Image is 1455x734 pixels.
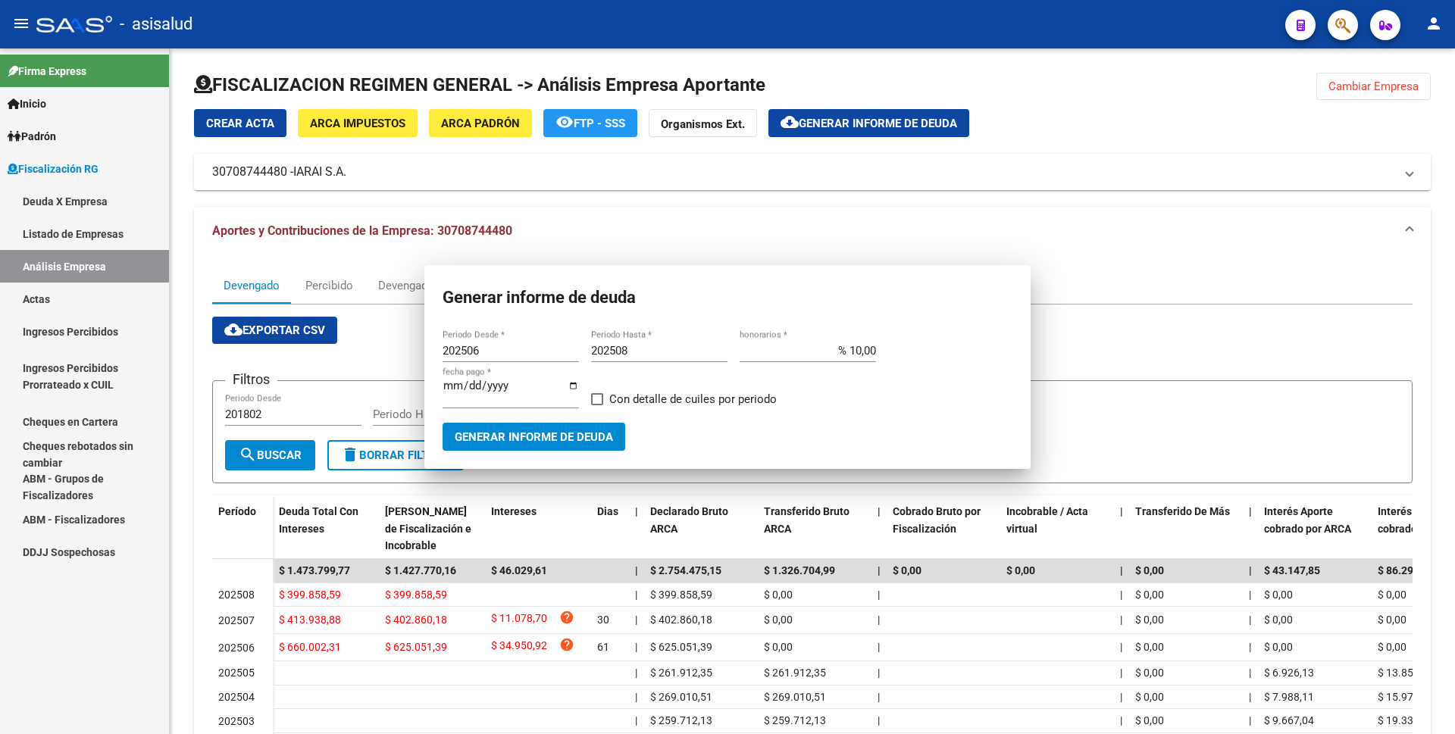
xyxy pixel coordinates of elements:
span: $ 625.051,39 [385,641,447,653]
span: | [1249,564,1252,576]
span: $ 1.326.704,99 [764,564,835,576]
span: $ 0,00 [1135,714,1164,726]
span: 202504 [218,691,255,703]
span: Deuda Total Con Intereses [279,505,358,535]
span: $ 0,00 [1264,641,1293,653]
span: $ 15.976,22 [1378,691,1434,703]
span: | [1120,564,1123,576]
span: $ 0,00 [764,641,793,653]
span: | [635,589,637,601]
span: | [635,641,637,653]
span: 202508 [218,589,255,601]
span: Transferido De Más [1135,505,1230,517]
h1: FISCALIZACION REGIMEN GENERAL -> Análisis Empresa Aportante [194,73,765,97]
span: Período [218,505,256,517]
span: Intereses [491,505,537,517]
span: | [635,691,637,703]
span: Crear Acta [206,117,274,130]
span: $ 0,00 [1135,667,1164,679]
span: $ 46.029,61 [491,564,547,576]
span: Con detalle de cuiles por periodo [609,390,777,408]
span: $ 402.860,18 [385,614,447,626]
span: ARCA Impuestos [310,117,405,130]
span: Generar informe de deuda [799,117,957,130]
div: Percibido [305,277,353,294]
span: 61 [597,641,609,653]
span: $ 0,00 [1264,589,1293,601]
span: $ 6.926,13 [1264,667,1314,679]
span: Padrón [8,128,56,145]
span: | [635,667,637,679]
span: Fiscalización RG [8,161,99,177]
h1: Generar informe de deuda [443,283,1012,312]
span: 202503 [218,715,255,727]
span: | [1120,589,1122,601]
span: | [878,589,880,601]
span: $ 269.010,51 [764,691,826,703]
datatable-header-cell: Interés Aporte cobrado por ARCA [1258,495,1372,562]
span: $ 402.860,18 [650,614,712,626]
span: Transferido Bruto ARCA [764,505,850,535]
span: | [1249,714,1251,726]
span: $ 0,00 [1135,564,1164,576]
span: FTP - SSS [574,117,625,130]
span: $ 399.858,59 [279,589,341,601]
span: | [878,505,881,517]
datatable-header-cell: | [629,495,644,562]
span: | [1249,641,1251,653]
span: [PERSON_NAME] de Fiscalización e Incobrable [385,505,471,552]
span: $ 625.051,39 [650,641,712,653]
span: $ 259.712,13 [764,714,826,726]
span: | [878,667,880,679]
span: $ 9.667,04 [1264,714,1314,726]
mat-icon: person [1425,14,1443,33]
span: | [878,564,881,576]
span: $ 1.473.799,77 [279,564,350,576]
span: $ 0,00 [1378,641,1406,653]
span: | [878,614,880,626]
span: - asisalud [120,8,192,41]
span: | [635,505,638,517]
datatable-header-cell: Declarado Bruto ARCA [644,495,758,562]
div: Devengado x CUIL [378,277,470,294]
span: Aportes y Contribuciones de la Empresa: 30708744480 [212,223,512,238]
span: $ 34.950,92 [491,637,547,657]
span: $ 13.852,27 [1378,667,1434,679]
span: Generar informe de deuda [455,430,613,444]
span: $ 2.754.475,15 [650,564,721,576]
span: | [878,641,880,653]
datatable-header-cell: Intereses [485,495,591,562]
span: $ 0,00 [1378,614,1406,626]
mat-icon: menu [12,14,30,33]
span: $ 413.938,88 [279,614,341,626]
datatable-header-cell: Deuda Total Con Intereses [273,495,379,562]
span: $ 1.427.770,16 [385,564,456,576]
mat-icon: remove_red_eye [555,113,574,131]
span: | [878,714,880,726]
span: $ 86.295,69 [1378,564,1434,576]
span: $ 0,00 [1135,614,1164,626]
datatable-header-cell: Período [212,495,273,559]
span: $ 399.858,59 [385,589,447,601]
div: Devengado [224,277,280,294]
iframe: Intercom live chat [1403,682,1440,719]
span: | [1120,505,1123,517]
span: | [1249,614,1251,626]
span: 202507 [218,614,255,626]
span: Interés Aporte cobrado por ARCA [1264,505,1351,535]
span: 30 [597,614,609,626]
i: help [559,637,574,652]
span: $ 261.912,35 [764,667,826,679]
span: IARAI S.A. [293,164,346,180]
datatable-header-cell: Deuda Bruta Neto de Fiscalización e Incobrable [379,495,485,562]
mat-icon: delete [341,445,359,464]
datatable-header-cell: | [871,495,887,562]
span: Exportar CSV [224,323,325,337]
mat-panel-title: 30708744480 - [212,164,1394,180]
span: 202506 [218,642,255,654]
span: Declarado Bruto ARCA [650,505,728,535]
span: $ 7.988,11 [1264,691,1314,703]
span: $ 19.334,08 [1378,714,1434,726]
span: $ 0,00 [1264,614,1293,626]
span: Cambiar Empresa [1328,80,1419,93]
